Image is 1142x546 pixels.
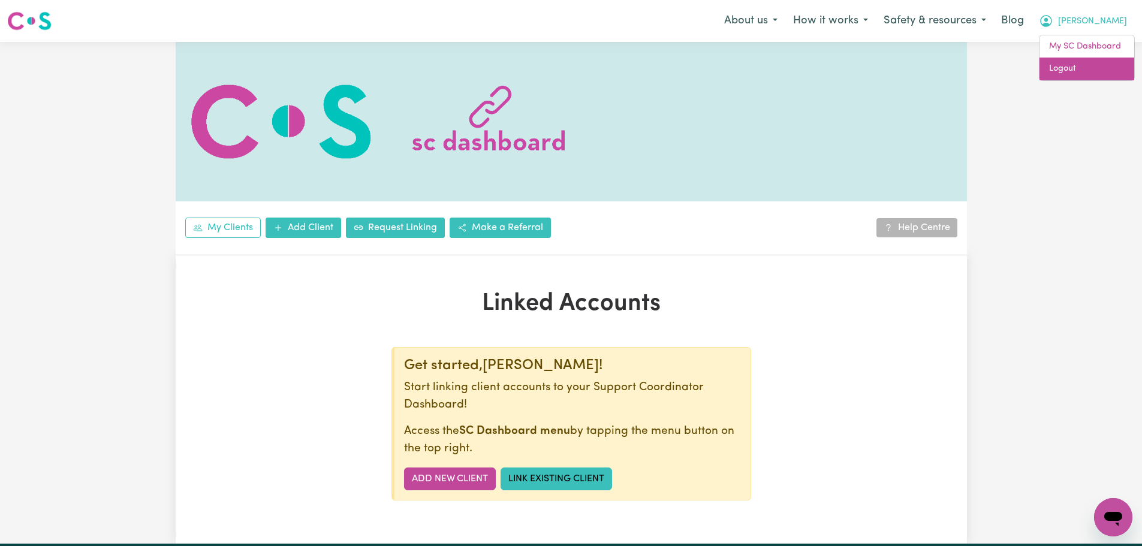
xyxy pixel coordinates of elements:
[1094,498,1132,536] iframe: Button to launch messaging window
[346,218,445,238] a: Request Linking
[450,218,551,238] a: Make a Referral
[266,218,341,238] a: Add Client
[716,8,785,34] button: About us
[1039,35,1135,81] div: My Account
[404,467,496,490] a: Add New Client
[404,357,741,375] div: Get started, [PERSON_NAME] !
[185,218,261,238] a: My Clients
[7,7,52,35] a: Careseekers logo
[501,467,612,490] a: Link Existing Client
[404,379,741,414] p: Start linking client accounts to your Support Coordinator Dashboard!
[459,426,570,437] b: SC Dashboard menu
[876,218,957,237] a: Help Centre
[1039,58,1134,80] a: Logout
[315,289,828,318] h1: Linked Accounts
[7,10,52,32] img: Careseekers logo
[1039,35,1134,58] a: My SC Dashboard
[785,8,876,34] button: How it works
[876,8,994,34] button: Safety & resources
[1058,15,1127,28] span: [PERSON_NAME]
[994,8,1031,34] a: Blog
[1031,8,1135,34] button: My Account
[404,423,741,458] p: Access the by tapping the menu button on the top right.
